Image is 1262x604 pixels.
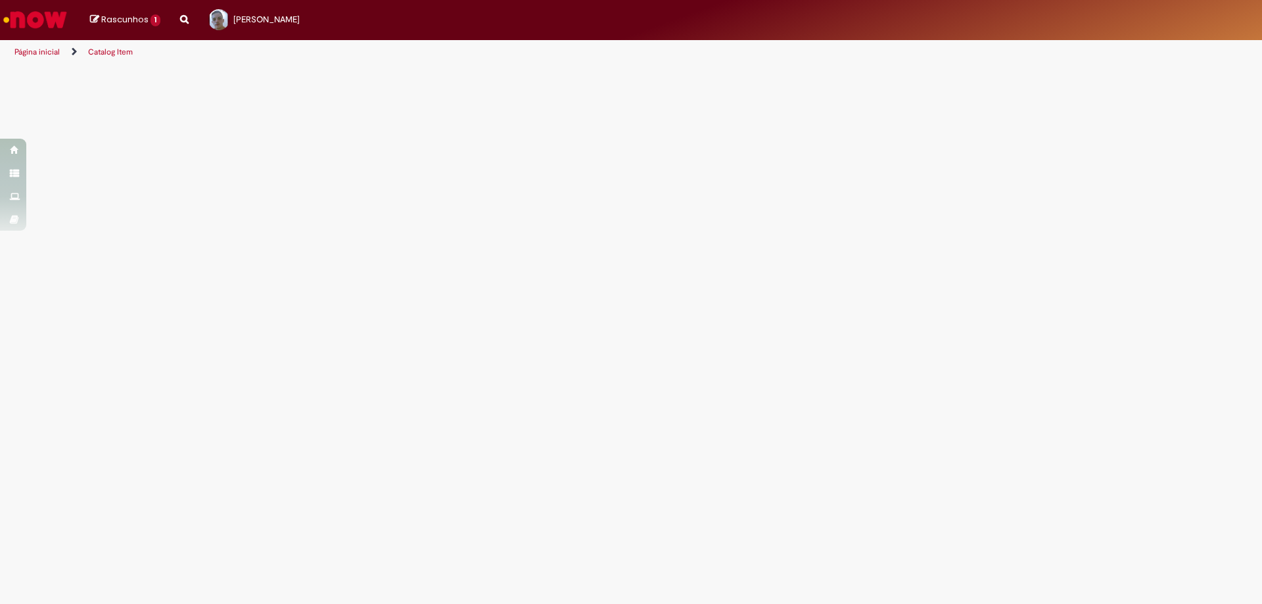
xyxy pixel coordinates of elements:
a: Rascunhos [90,14,160,26]
a: Catalog Item [88,47,133,57]
span: 1 [151,14,160,26]
a: Página inicial [14,47,60,57]
ul: Trilhas de página [10,40,831,64]
img: ServiceNow [1,7,69,33]
span: Rascunhos [101,13,149,26]
span: [PERSON_NAME] [233,14,300,25]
